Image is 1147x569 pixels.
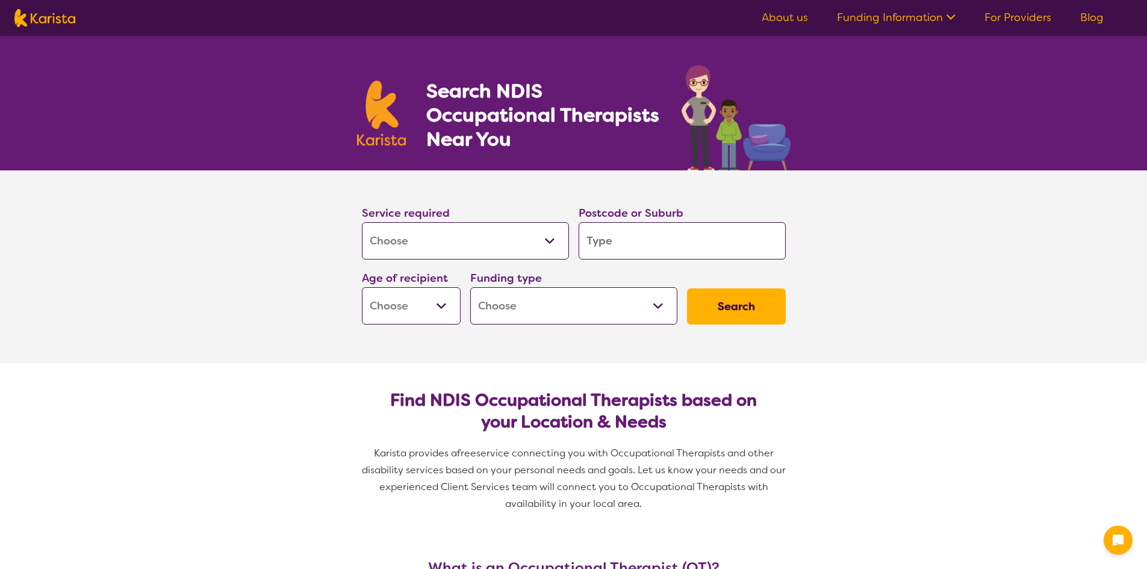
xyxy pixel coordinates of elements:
span: free [457,447,476,459]
label: Service required [362,206,450,220]
a: For Providers [984,10,1051,25]
img: Karista logo [357,81,406,146]
span: Karista provides a [374,447,457,459]
img: Karista logo [14,9,75,27]
label: Postcode or Suburb [579,206,683,220]
h2: Find NDIS Occupational Therapists based on your Location & Needs [371,390,776,433]
button: Search [687,288,786,325]
span: service connecting you with Occupational Therapists and other disability services based on your p... [362,447,788,510]
a: Blog [1080,10,1104,25]
label: Funding type [470,271,542,285]
label: Age of recipient [362,271,448,285]
input: Type [579,222,786,260]
a: Funding Information [837,10,956,25]
img: occupational-therapy [682,65,791,170]
a: About us [762,10,808,25]
h1: Search NDIS Occupational Therapists Near You [426,79,661,151]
